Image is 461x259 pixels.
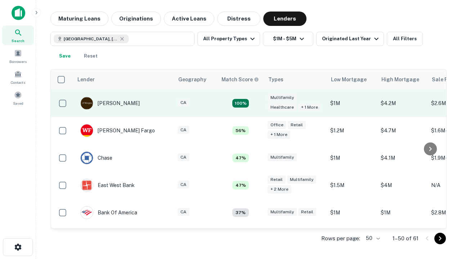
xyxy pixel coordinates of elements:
[80,151,112,164] div: Chase
[232,181,249,190] div: Matching Properties: 5, hasApolloMatch: undefined
[81,179,93,191] img: picture
[268,103,297,112] div: Healthcare
[377,172,428,199] td: $4M
[80,206,137,219] div: Bank Of America
[387,32,423,46] button: All Filters
[79,49,102,63] button: Reset
[287,176,316,184] div: Multifamily
[232,126,249,135] div: Matching Properties: 6, hasApolloMatch: undefined
[232,99,249,108] div: Matching Properties: 19, hasApolloMatch: undefined
[377,117,428,144] td: $4.7M
[263,12,306,26] button: Lenders
[327,199,377,226] td: $1M
[377,144,428,172] td: $4.1M
[178,208,189,216] div: CA
[2,46,34,66] a: Borrowers
[298,208,316,216] div: Retail
[81,97,93,109] img: picture
[178,181,189,189] div: CA
[425,178,461,213] iframe: Chat Widget
[268,131,290,139] div: + 1 more
[217,12,260,26] button: Distress
[12,38,24,44] span: Search
[164,12,214,26] button: Active Loans
[11,79,25,85] span: Contacts
[80,97,140,110] div: [PERSON_NAME]
[363,233,381,244] div: 50
[50,12,108,26] button: Maturing Loans
[13,100,23,106] span: Saved
[80,179,135,192] div: East West Bank
[77,75,95,84] div: Lender
[73,69,174,90] th: Lender
[263,32,313,46] button: $1M - $5M
[322,35,381,43] div: Originated Last Year
[221,76,258,83] h6: Match Score
[9,59,27,64] span: Borrowers
[331,75,367,84] div: Low Mortgage
[268,75,283,84] div: Types
[377,226,428,254] td: $4.5M
[2,88,34,108] a: Saved
[111,12,161,26] button: Originations
[377,69,428,90] th: High Mortgage
[178,75,206,84] div: Geography
[81,124,93,137] img: picture
[221,76,259,83] div: Capitalize uses an advanced AI algorithm to match your search with the best lender. The match sco...
[393,234,419,243] p: 1–50 of 61
[268,153,297,162] div: Multifamily
[64,36,118,42] span: [GEOGRAPHIC_DATA], [GEOGRAPHIC_DATA], [GEOGRAPHIC_DATA]
[321,234,360,243] p: Rows per page:
[217,69,264,90] th: Capitalize uses an advanced AI algorithm to match your search with the best lender. The match sco...
[268,94,297,102] div: Multifamily
[81,152,93,164] img: picture
[2,26,34,45] a: Search
[268,176,286,184] div: Retail
[178,126,189,134] div: CA
[268,185,291,194] div: + 2 more
[268,208,297,216] div: Multifamily
[377,90,428,117] td: $4.2M
[53,49,76,63] button: Save your search to get updates of matches that match your search criteria.
[327,69,377,90] th: Low Mortgage
[327,117,377,144] td: $1.2M
[174,69,217,90] th: Geography
[50,32,194,46] button: [GEOGRAPHIC_DATA], [GEOGRAPHIC_DATA], [GEOGRAPHIC_DATA]
[434,233,446,244] button: Go to next page
[327,90,377,117] td: $1M
[2,67,34,87] a: Contacts
[327,144,377,172] td: $1M
[12,6,25,20] img: capitalize-icon.png
[178,99,189,107] div: CA
[327,172,377,199] td: $1.5M
[232,154,249,162] div: Matching Properties: 5, hasApolloMatch: undefined
[80,124,155,137] div: [PERSON_NAME] Fargo
[381,75,419,84] div: High Mortgage
[81,206,93,219] img: picture
[264,69,327,90] th: Types
[288,121,306,129] div: Retail
[377,199,428,226] td: $1M
[316,32,384,46] button: Originated Last Year
[298,103,321,112] div: + 1 more
[178,153,189,162] div: CA
[197,32,260,46] button: All Property Types
[268,121,286,129] div: Office
[232,208,249,217] div: Matching Properties: 4, hasApolloMatch: undefined
[327,226,377,254] td: $1.4M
